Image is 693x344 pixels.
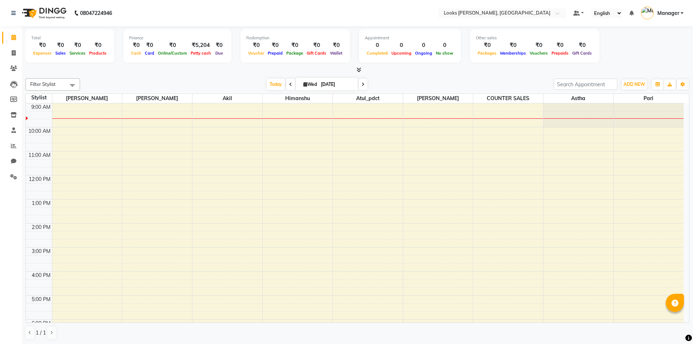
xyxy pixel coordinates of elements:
div: ₹0 [570,41,594,50]
b: 08047224946 [80,3,112,23]
div: ₹0 [528,41,550,50]
div: 0 [365,41,390,50]
span: Cash [129,51,143,56]
span: Memberships [498,51,528,56]
span: Services [68,51,87,56]
span: Sales [53,51,68,56]
span: 1 / 1 [36,329,46,337]
img: logo [19,3,68,23]
div: ₹0 [476,41,498,50]
span: [PERSON_NAME] [403,94,473,103]
div: ₹5,204 [189,41,213,50]
div: ₹0 [246,41,266,50]
span: Gift Cards [305,51,328,56]
span: Today [267,79,285,90]
span: Voucher [246,51,266,56]
button: ADD NEW [622,79,647,90]
div: 5:00 PM [30,296,52,303]
span: Gift Cards [570,51,594,56]
span: COUNTER SALES [473,94,543,103]
span: Due [214,51,225,56]
div: 9:00 AM [30,103,52,111]
div: ₹0 [328,41,344,50]
span: Atul_pdct [333,94,403,103]
div: 11:00 AM [27,151,52,159]
span: Wallet [328,51,344,56]
span: Filter Stylist [30,81,56,87]
img: Manager [641,7,654,19]
div: Other sales [476,35,594,41]
span: ADD NEW [624,82,645,87]
span: Package [284,51,305,56]
div: Finance [129,35,226,41]
span: Packages [476,51,498,56]
div: ₹0 [68,41,87,50]
span: No show [434,51,455,56]
div: ₹0 [266,41,284,50]
span: Online/Custom [156,51,189,56]
div: ₹0 [143,41,156,50]
span: Card [143,51,156,56]
div: 3:00 PM [30,248,52,255]
div: ₹0 [53,41,68,50]
div: 6:00 PM [30,320,52,327]
span: Completed [365,51,390,56]
div: Redemption [246,35,344,41]
span: [PERSON_NAME] [52,94,122,103]
div: ₹0 [31,41,53,50]
div: Total [31,35,108,41]
span: Astha [543,94,613,103]
span: [PERSON_NAME] [122,94,192,103]
div: ₹0 [284,41,305,50]
span: Wed [302,82,319,87]
div: 0 [390,41,413,50]
div: 0 [434,41,455,50]
iframe: chat widget [662,315,686,337]
span: Upcoming [390,51,413,56]
div: 12:00 PM [27,175,52,183]
div: 4:00 PM [30,272,52,279]
div: ₹0 [156,41,189,50]
input: Search Appointment [554,79,617,90]
div: 1:00 PM [30,199,52,207]
div: 0 [413,41,434,50]
div: ₹0 [305,41,328,50]
span: Akil [192,94,262,103]
div: ₹0 [498,41,528,50]
span: Prepaids [550,51,570,56]
div: 10:00 AM [27,127,52,135]
div: 2:00 PM [30,224,52,231]
span: Pari [614,94,684,103]
span: Ongoing [413,51,434,56]
div: ₹0 [213,41,226,50]
span: Himanshu [263,94,332,103]
div: Stylist [26,94,52,102]
span: Vouchers [528,51,550,56]
span: Prepaid [266,51,284,56]
div: ₹0 [87,41,108,50]
div: Appointment [365,35,455,41]
span: Petty cash [189,51,213,56]
div: ₹0 [550,41,570,50]
span: Expenses [31,51,53,56]
input: 2025-09-03 [319,79,355,90]
div: ₹0 [129,41,143,50]
span: Manager [657,9,679,17]
span: Products [87,51,108,56]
